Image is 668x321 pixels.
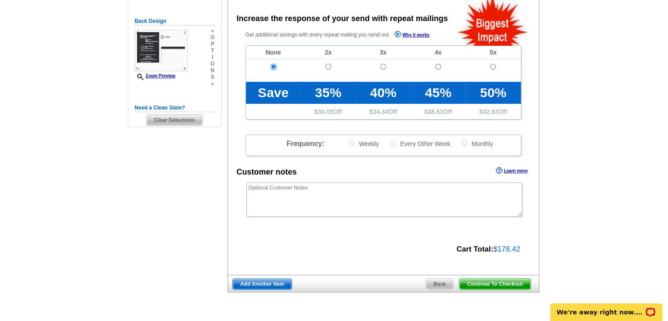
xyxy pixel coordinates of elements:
td: $ Off [411,104,466,119]
td: 2x [301,46,356,59]
a: Zoom Preview [135,73,176,78]
h5: Back Design [135,17,215,26]
td: 4x [411,46,466,59]
span: n [210,67,214,74]
td: $ Off [466,104,520,119]
span: $178.42 [493,245,520,253]
span: o [210,34,214,41]
div: Increase the response of your send with repeat mailings [237,13,448,25]
strong: Cart Total: [456,245,493,253]
td: None [246,46,301,59]
div: Customer notes [237,166,297,178]
span: Back [426,279,454,289]
img: small-thumb.jpg [135,30,188,71]
span: o [210,61,214,67]
td: $ Off [356,104,411,119]
label: Monthly [461,139,493,148]
a: Why it works [394,31,430,40]
td: $ Off [301,104,356,119]
input: Monthly [462,140,467,146]
a: Back [426,278,454,290]
label: Every Other Week [389,139,450,148]
td: 50% [466,82,520,104]
td: 5x [466,46,520,59]
a: Learn more [496,167,527,174]
p: Get additional savings with every repeat mailing you send out. [246,30,448,40]
span: i [210,54,214,61]
span: Add Another Item [233,279,292,289]
label: Weekly [348,139,379,148]
span: 42.93 [483,108,498,115]
span: 30.05 [318,108,333,115]
input: Weekly [349,140,354,146]
iframe: LiveChat chat widget [545,293,668,321]
span: 38.63 [428,108,443,115]
span: Continue To Checkout [459,279,530,289]
td: Save [246,82,301,104]
h5: Need a Clean Slate? [135,104,215,112]
td: 40% [356,82,411,104]
td: 3x [356,46,411,59]
a: Add Another Item [232,278,292,290]
span: t [210,47,214,54]
span: Clear Selections [147,115,202,125]
span: Frequency: [286,140,324,147]
span: 34.34 [373,108,388,115]
input: Every Other Week [390,140,396,146]
td: 45% [411,82,466,104]
span: s [210,74,214,80]
td: 35% [301,82,356,104]
span: » [210,28,214,34]
span: p [210,41,214,47]
span: » [210,80,214,87]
